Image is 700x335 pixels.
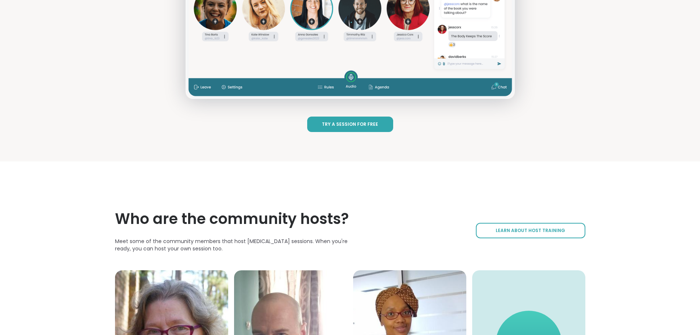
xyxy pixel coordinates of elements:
h2: Who are the community hosts? [115,209,361,229]
p: Meet some of the community members that host [MEDICAL_DATA] sessions. When you're ready, you can ... [115,238,361,252]
a: Try a Session for Free [307,117,393,132]
span: Try a Session for Free [322,121,378,128]
span: Learn About Host Training [496,228,565,234]
a: Learn About Host Training [476,223,585,238]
